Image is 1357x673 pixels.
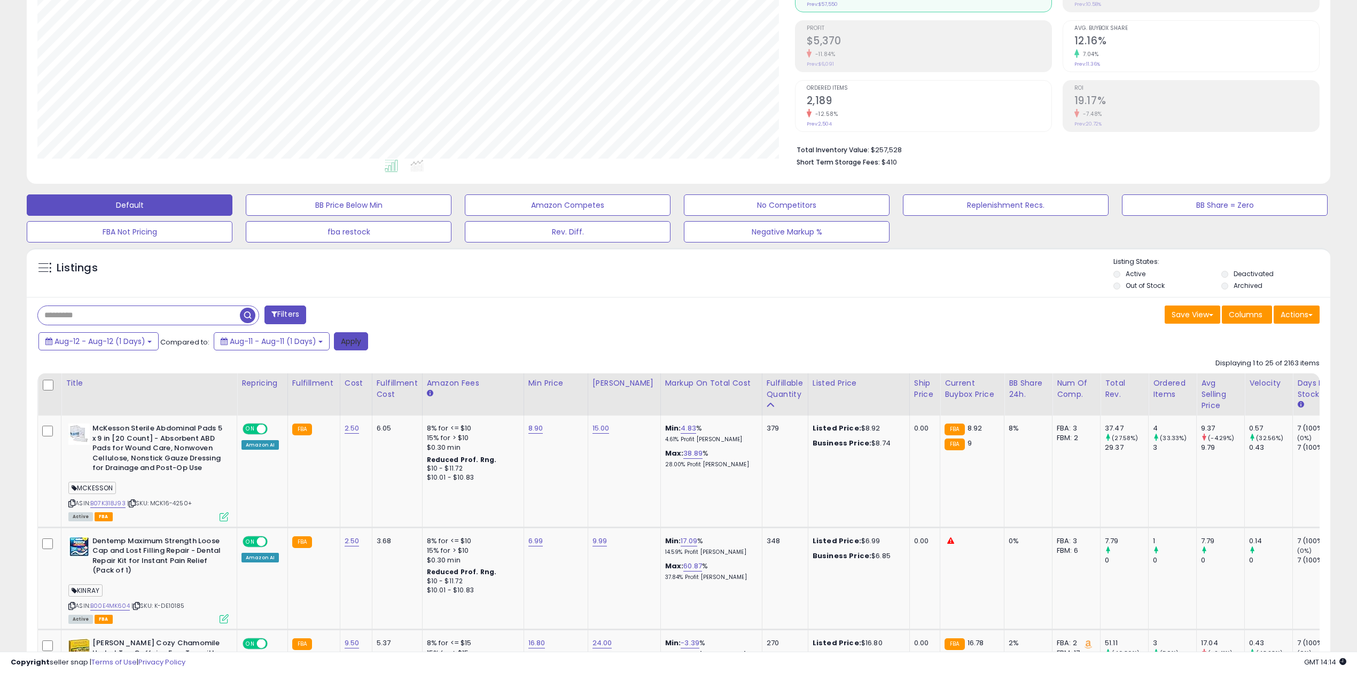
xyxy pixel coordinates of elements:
[345,536,360,546] a: 2.50
[683,561,702,572] a: 60.87
[813,424,901,433] div: $8.92
[1215,358,1320,369] div: Displaying 1 to 25 of 2163 items
[244,537,257,546] span: ON
[903,194,1109,216] button: Replenishment Recs.
[92,536,222,578] b: Dentemp Maximum Strength Loose Cap and Lost Filling Repair - Dental Repair Kit for Instant Pain R...
[68,638,90,660] img: 51-6AeS+dIL._SL40_.jpg
[1201,555,1244,565] div: 0
[345,423,360,434] a: 2.50
[1126,269,1145,278] label: Active
[665,536,681,546] b: Min:
[427,536,516,546] div: 8% for <= $10
[813,536,901,546] div: $6.99
[1297,443,1340,452] div: 7 (100%)
[244,639,257,648] span: ON
[1304,657,1346,667] span: 2025-08-13 14:14 GMT
[131,601,185,610] span: | SKU: K-DE10185
[66,378,232,389] div: Title
[90,601,130,611] a: B00E4MK604
[813,439,901,448] div: $8.74
[592,536,607,546] a: 9.99
[68,536,229,623] div: ASIN:
[292,536,312,548] small: FBA
[813,551,901,561] div: $6.85
[427,555,516,565] div: $0.30 min
[377,536,414,546] div: 3.68
[914,378,935,400] div: Ship Price
[1074,121,1102,127] small: Prev: 20.72%
[241,440,279,450] div: Amazon AI
[266,537,283,546] span: OFF
[592,638,612,648] a: 24.00
[377,424,414,433] div: 6.05
[92,424,222,476] b: McKesson Sterile Abdominal Pads 5 x 9 in [20 Count] - Absorbent ABD Pads for Wound Care, Nonwoven...
[813,536,861,546] b: Listed Price:
[807,85,1051,91] span: Ordered Items
[1297,400,1304,410] small: Days In Stock.
[1057,378,1096,400] div: Num of Comp.
[427,577,516,586] div: $10 - $11.72
[377,638,414,648] div: 5.37
[1234,281,1262,290] label: Archived
[230,336,316,347] span: Aug-11 - Aug-11 (1 Days)
[968,423,982,433] span: 8.92
[95,512,113,521] span: FBA
[91,657,137,667] a: Terms of Use
[427,389,433,398] small: Amazon Fees.
[292,638,312,650] small: FBA
[797,158,880,167] b: Short Term Storage Fees:
[264,306,306,324] button: Filters
[11,657,50,667] strong: Copyright
[1105,378,1144,400] div: Total Rev.
[681,638,699,648] a: -3.39
[1234,269,1274,278] label: Deactivated
[1297,378,1336,400] div: Days In Stock
[68,424,229,520] div: ASIN:
[427,586,516,595] div: $10.01 - $10.83
[427,424,516,433] div: 8% for <= $10
[1122,194,1328,216] button: BB Share = Zero
[968,438,972,448] span: 9
[1113,257,1330,267] p: Listing States:
[138,657,185,667] a: Privacy Policy
[27,221,232,242] button: FBA Not Pricing
[797,145,869,154] b: Total Inventory Value:
[1153,536,1196,546] div: 1
[292,424,312,435] small: FBA
[1165,306,1220,324] button: Save View
[665,449,754,468] div: %
[1201,536,1244,546] div: 7.79
[665,424,754,443] div: %
[1009,378,1048,400] div: BB Share 24h.
[1208,434,1234,442] small: (-4.29%)
[1160,434,1187,442] small: (33.33%)
[945,378,1000,400] div: Current Buybox Price
[68,536,90,557] img: 51ve1yqX7-L._SL40_.jpg
[1256,434,1283,442] small: (32.56%)
[945,439,964,450] small: FBA
[665,561,684,571] b: Max:
[807,61,834,67] small: Prev: $6,091
[1297,434,1312,442] small: (0%)
[427,433,516,443] div: 15% for > $10
[1249,536,1292,546] div: 0.14
[813,638,861,648] b: Listed Price:
[427,638,516,648] div: 8% for <= $15
[807,121,832,127] small: Prev: 2,504
[334,332,368,350] button: Apply
[1249,424,1292,433] div: 0.57
[1074,61,1100,67] small: Prev: 11.36%
[665,574,754,581] p: 37.84% Profit [PERSON_NAME]
[11,658,185,668] div: seller snap | |
[528,378,583,389] div: Min Price
[1229,309,1262,320] span: Columns
[1297,546,1312,555] small: (0%)
[465,194,670,216] button: Amazon Competes
[1201,378,1240,411] div: Avg Selling Price
[1009,638,1044,648] div: 2%
[797,143,1312,155] li: $257,528
[767,378,804,400] div: Fulfillable Quantity
[1074,35,1319,49] h2: 12.16%
[1057,638,1092,648] div: FBA: 2
[882,157,897,167] span: $410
